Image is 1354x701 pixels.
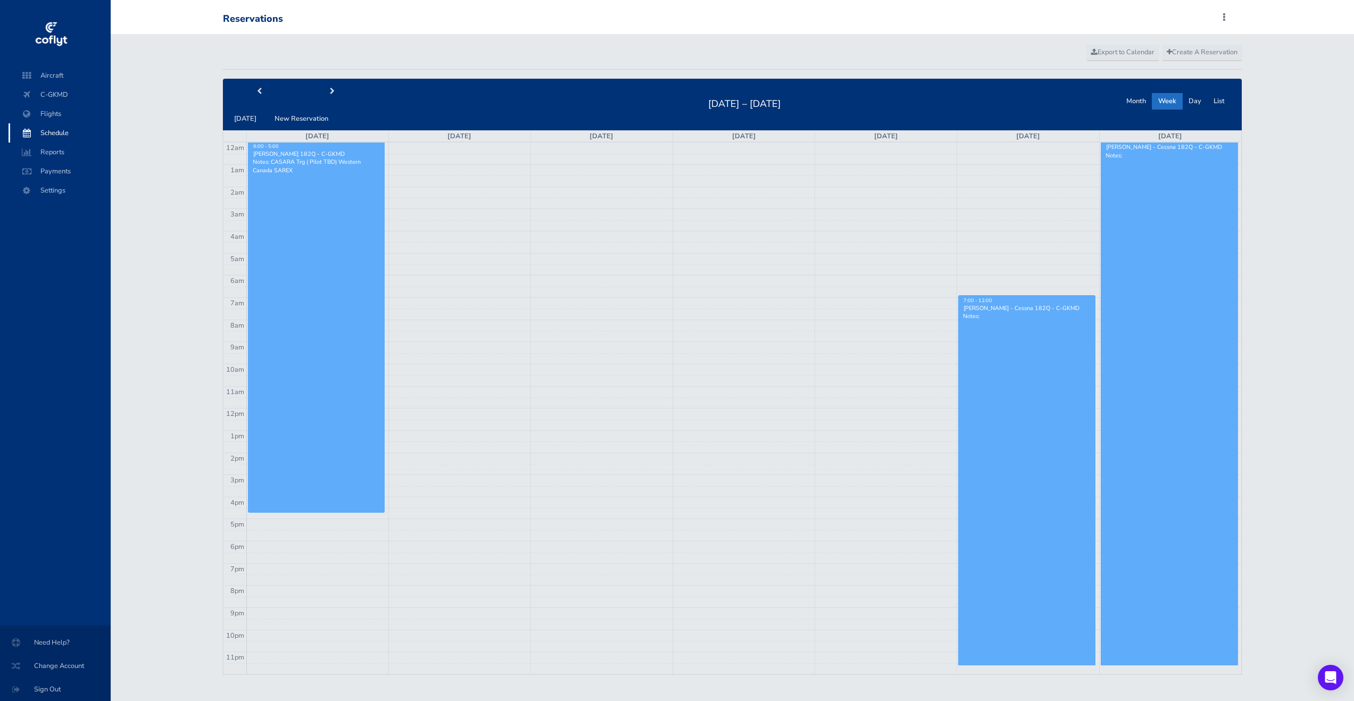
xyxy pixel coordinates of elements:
[874,131,898,141] a: [DATE]
[230,188,244,197] span: 2am
[1158,131,1182,141] a: [DATE]
[19,66,100,85] span: Aircraft
[702,95,787,110] h2: [DATE] – [DATE]
[1182,93,1208,110] button: Day
[589,131,613,141] a: [DATE]
[1162,45,1242,61] a: Create A Reservation
[230,254,244,264] span: 5am
[963,312,1091,320] p: Notes:
[732,131,756,141] a: [DATE]
[19,85,100,104] span: C-GKMD
[13,656,98,675] span: Change Account
[230,454,244,463] span: 2pm
[1152,93,1183,110] button: Week
[1167,47,1237,57] span: Create A Reservation
[13,633,98,652] span: Need Help?
[268,111,335,127] button: New Reservation
[19,162,100,181] span: Payments
[19,104,100,123] span: Flights
[305,131,329,141] a: [DATE]
[230,542,244,552] span: 6pm
[1318,665,1343,690] div: Open Intercom Messenger
[223,13,283,25] div: Reservations
[13,680,98,699] span: Sign Out
[228,111,263,127] button: [DATE]
[963,304,1091,312] div: [PERSON_NAME] - Cessna 182Q - C-GKMD
[19,181,100,200] span: Settings
[1106,143,1233,151] div: [PERSON_NAME] - Cessna 182Q - C-GKMD
[230,343,244,352] span: 9am
[253,143,279,149] span: 8:00 - 5:00
[1091,47,1154,57] span: Export to Calendar
[230,431,244,441] span: 1pm
[230,520,244,529] span: 5pm
[230,210,244,219] span: 3am
[34,19,69,51] img: coflyt logo
[230,298,244,308] span: 7am
[230,475,244,485] span: 3pm
[226,143,244,153] span: 12am
[230,165,244,175] span: 1am
[230,498,244,507] span: 4pm
[226,409,244,419] span: 12pm
[230,564,244,574] span: 7pm
[1106,152,1233,160] p: Notes:
[963,297,992,304] span: 7:00 - 12:00
[1120,93,1152,110] button: Month
[447,131,471,141] a: [DATE]
[1207,93,1231,110] button: List
[19,143,100,162] span: Reports
[1016,131,1040,141] a: [DATE]
[253,150,380,158] div: [PERSON_NAME] 182Q - C-GKMD
[19,123,100,143] span: Schedule
[230,276,244,286] span: 6am
[253,158,380,174] p: Notes: CASARA Trg ( Pilot TBD) Western Canada SAREX
[230,608,244,618] span: 9pm
[1086,45,1159,61] a: Export to Calendar
[230,232,244,241] span: 4am
[226,365,244,374] span: 10am
[296,84,369,100] button: next
[226,631,244,640] span: 10pm
[230,586,244,596] span: 8pm
[230,321,244,330] span: 8am
[226,387,244,397] span: 11am
[226,653,244,662] span: 11pm
[223,84,296,100] button: prev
